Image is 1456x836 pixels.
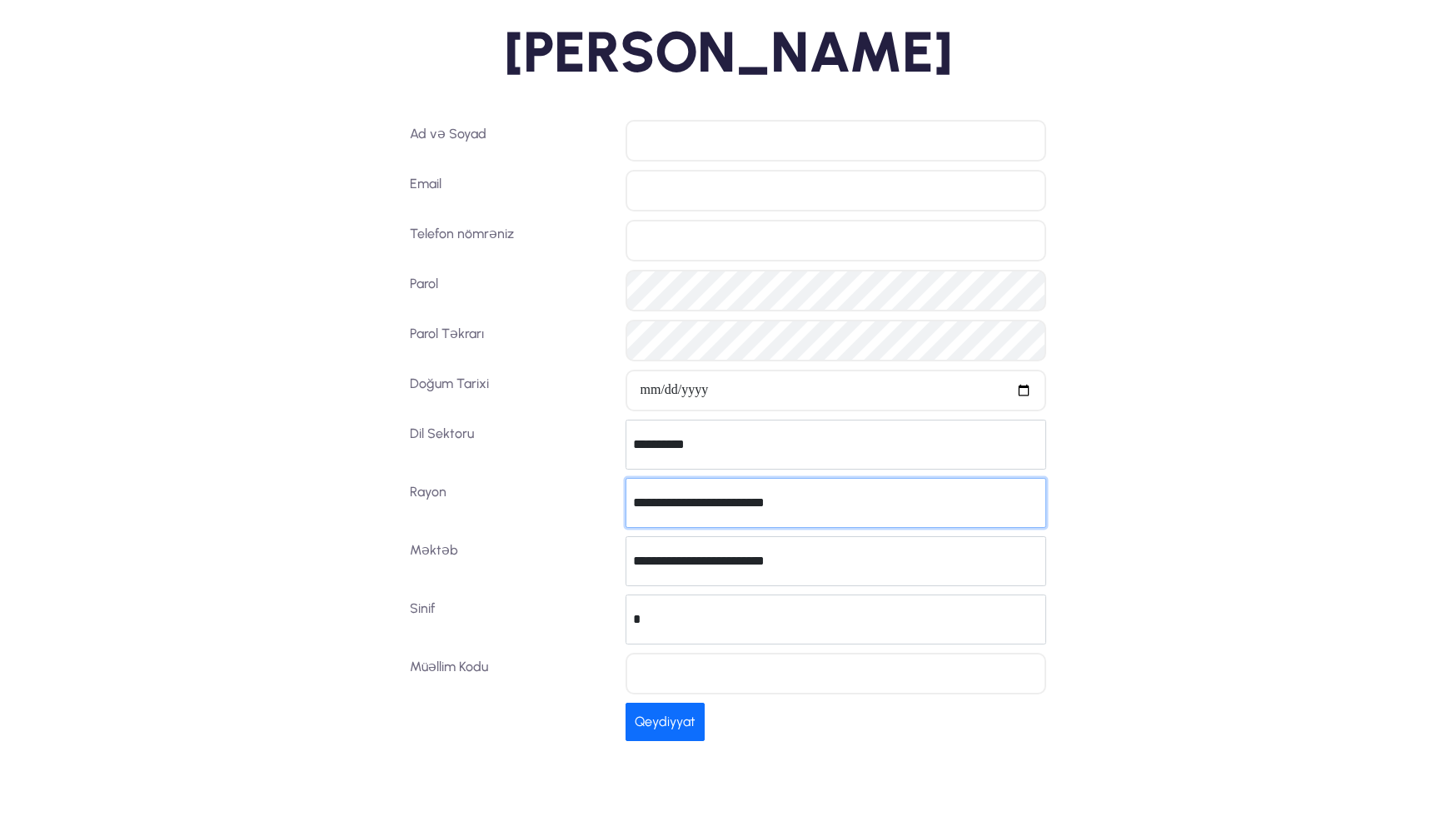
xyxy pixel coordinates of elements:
button: Qeydiyyat [626,703,705,741]
label: Ad və Soyad [403,120,620,162]
h2: [PERSON_NAME] [247,17,1209,87]
label: Email [403,170,620,211]
label: Rayon [403,478,620,528]
label: Sinif [403,595,620,644]
label: Müəllim Kodu [403,653,620,694]
label: Parol [403,270,620,311]
label: Dil Sektoru [403,420,620,470]
label: Telefon nömrəniz [403,220,620,261]
label: Məktəb [403,536,620,586]
label: Doğum Tarixi [403,370,620,411]
label: Parol Təkrarı [403,320,620,361]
